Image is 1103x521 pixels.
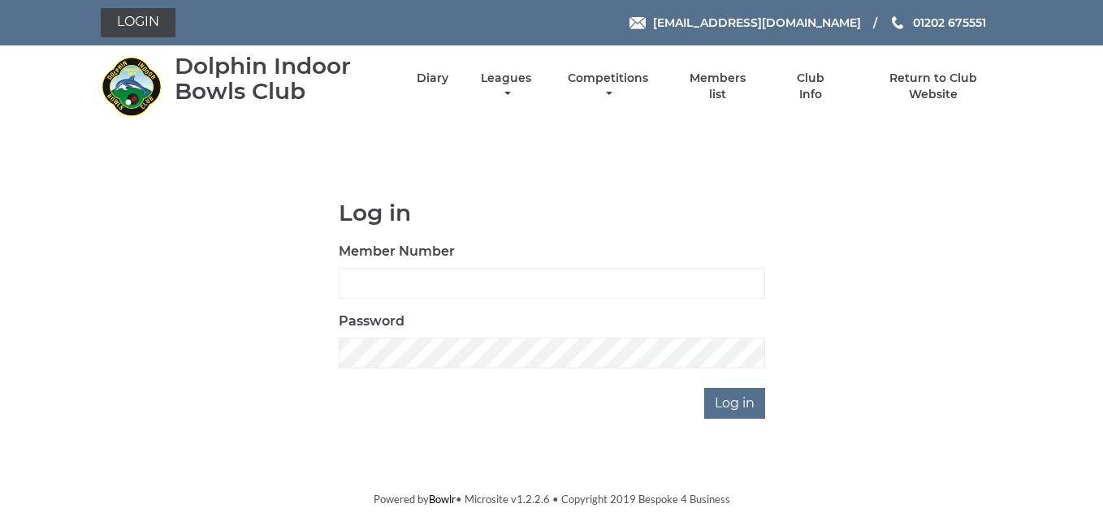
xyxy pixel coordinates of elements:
span: [EMAIL_ADDRESS][DOMAIN_NAME] [653,15,861,30]
a: Club Info [784,71,837,102]
a: Return to Club Website [865,71,1002,102]
img: Dolphin Indoor Bowls Club [101,56,162,117]
span: Powered by • Microsite v1.2.2.6 • Copyright 2019 Bespoke 4 Business [374,493,730,506]
a: Login [101,8,175,37]
img: Email [629,17,646,29]
a: Diary [417,71,448,86]
a: Phone us 01202 675551 [889,14,986,32]
a: Leagues [477,71,535,102]
span: 01202 675551 [913,15,986,30]
label: Password [339,312,404,331]
h1: Log in [339,200,765,226]
label: Member Number [339,242,455,261]
a: Email [EMAIL_ADDRESS][DOMAIN_NAME] [629,14,861,32]
input: Log in [704,388,765,419]
img: Phone us [892,16,903,29]
a: Bowlr [429,493,456,506]
a: Members list [681,71,755,102]
a: Competitions [564,71,652,102]
div: Dolphin Indoor Bowls Club [175,54,388,104]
